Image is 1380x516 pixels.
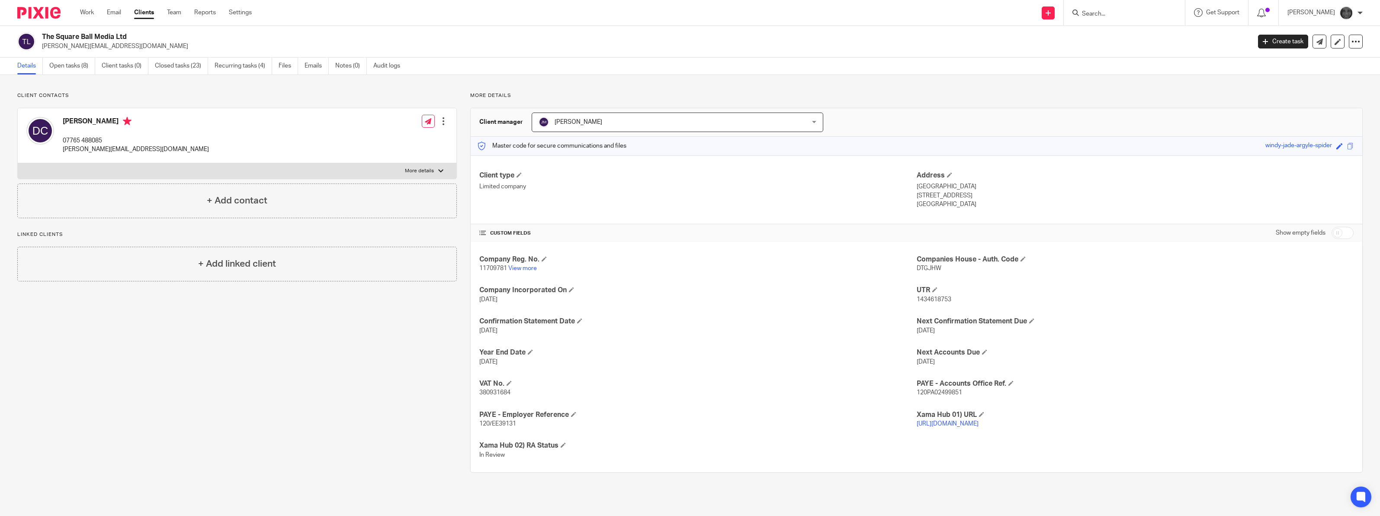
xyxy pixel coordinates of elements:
a: Clients [134,8,154,17]
span: 1434618753 [917,297,951,303]
p: More details [405,168,434,174]
a: Create task [1258,35,1308,48]
p: [PERSON_NAME][EMAIL_ADDRESS][DOMAIN_NAME] [42,42,1245,51]
p: More details [470,92,1363,99]
input: Search [1081,10,1159,18]
span: DTGJHW [917,265,941,271]
p: [PERSON_NAME][EMAIL_ADDRESS][DOMAIN_NAME] [63,145,209,154]
h4: UTR [917,286,1354,295]
span: [PERSON_NAME] [555,119,602,125]
h4: Xama Hub 02) RA Status [479,441,916,450]
p: Limited company [479,182,916,191]
a: Email [107,8,121,17]
a: Recurring tasks (4) [215,58,272,74]
h4: + Add contact [207,194,267,207]
a: Notes (0) [335,58,367,74]
span: 11709781 [479,265,507,271]
h4: PAYE - Accounts Office Ref. [917,379,1354,388]
h4: Confirmation Statement Date [479,317,916,326]
i: Primary [123,117,132,126]
a: [URL][DOMAIN_NAME] [917,421,979,427]
a: Emails [305,58,329,74]
h4: Company Incorporated On [479,286,916,295]
p: [STREET_ADDRESS] [917,191,1354,200]
h4: VAT No. [479,379,916,388]
h3: Client manager [479,118,523,126]
p: 07765 488085 [63,136,209,145]
img: Pixie [17,7,61,19]
h4: Companies House - Auth. Code [917,255,1354,264]
span: [DATE] [479,297,497,303]
a: Details [17,58,43,74]
a: Team [167,8,181,17]
span: Get Support [1206,10,1239,16]
p: Master code for secure communications and files [477,142,626,150]
p: Client contacts [17,92,457,99]
h4: Next Confirmation Statement Due [917,317,1354,326]
a: View more [508,265,537,271]
label: Show empty fields [1276,229,1325,237]
a: Closed tasks (23) [155,58,208,74]
a: Files [279,58,298,74]
h4: Client type [479,171,916,180]
p: [GEOGRAPHIC_DATA] [917,182,1354,191]
p: [PERSON_NAME] [1287,8,1335,17]
div: windy-jade-argyle-spider [1265,141,1332,151]
h4: CUSTOM FIELDS [479,230,916,237]
h4: Company Reg. No. [479,255,916,264]
h4: PAYE - Employer Reference [479,410,916,419]
h4: Next Accounts Due [917,348,1354,357]
span: [DATE] [917,328,935,334]
span: In Review [479,452,505,458]
span: [DATE] [917,359,935,365]
img: svg%3E [539,117,549,127]
h4: Year End Date [479,348,916,357]
span: 120PA02499851 [917,390,962,396]
span: [DATE] [479,359,497,365]
h4: Address [917,171,1354,180]
span: 380931684 [479,390,510,396]
a: Work [80,8,94,17]
h4: + Add linked client [198,257,276,271]
span: [DATE] [479,328,497,334]
img: svg%3E [17,32,35,51]
span: 120/EE39131 [479,421,516,427]
p: [GEOGRAPHIC_DATA] [917,200,1354,209]
a: Client tasks (0) [102,58,148,74]
a: Reports [194,8,216,17]
img: svg%3E [26,117,54,145]
h4: Xama Hub 01) URL [917,410,1354,419]
h2: The Square Ball Media Ltd [42,32,1005,42]
h4: [PERSON_NAME] [63,117,209,128]
a: Settings [229,8,252,17]
a: Open tasks (8) [49,58,95,74]
a: Audit logs [373,58,407,74]
img: Snapchat-1387757528.jpg [1339,6,1353,20]
p: Linked clients [17,231,457,238]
